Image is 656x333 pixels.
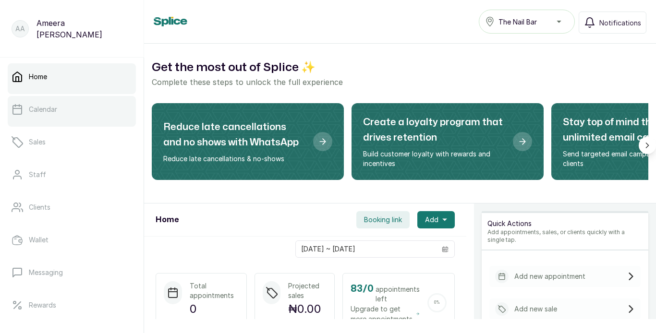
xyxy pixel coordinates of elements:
svg: calendar [442,246,449,252]
a: Wallet [8,226,136,253]
p: AA [15,24,25,34]
p: Sales [29,137,46,147]
h2: 83 / 0 [351,281,374,297]
p: Build customer loyalty with rewards and incentives [363,149,505,168]
p: Messaging [29,268,63,277]
p: Reduce late cancellations & no-shows [163,154,305,164]
button: Notifications [579,12,646,34]
div: Reduce late cancellations and no shows with WhatsApp [152,103,344,180]
p: Staff [29,170,46,179]
p: ₦0.00 [288,300,327,318]
a: Home [8,63,136,90]
span: The Nail Bar [498,17,537,27]
h2: Create a loyalty program that drives retention [363,115,505,145]
input: Select date [296,241,436,257]
p: Projected sales [288,281,327,300]
p: Ameera [PERSON_NAME] [36,17,132,40]
a: Messaging [8,259,136,286]
a: Clients [8,194,136,221]
span: 0 % [434,300,440,305]
span: Booking link [364,215,402,225]
p: Add appointments, sales, or clients quickly with a single tap. [487,228,643,244]
a: Sales [8,129,136,155]
a: Staff [8,161,136,188]
button: Add [417,211,455,228]
p: Complete these steps to unlock the full experience [152,76,648,88]
h1: Home [156,214,179,226]
p: Quick Actions [487,219,643,228]
span: Upgrade to get more appointments [351,304,420,324]
p: Calendar [29,105,57,114]
div: Create a loyalty program that drives retention [352,103,544,180]
p: Clients [29,202,50,212]
h2: Get the most out of Splice ✨ [152,59,648,76]
p: Home [29,72,47,82]
span: Add [425,215,438,225]
p: 0 [190,300,239,318]
p: Add new appointment [514,272,585,281]
p: Add new sale [514,304,557,314]
a: Calendar [8,96,136,123]
p: Rewards [29,300,56,310]
button: Booking link [356,211,410,228]
span: Notifications [599,18,641,28]
p: Wallet [29,235,49,245]
button: The Nail Bar [479,10,575,34]
p: Total appointments [190,281,239,300]
a: Rewards [8,292,136,319]
h2: Reduce late cancellations and no shows with WhatsApp [163,119,305,150]
span: appointments left [376,285,420,304]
